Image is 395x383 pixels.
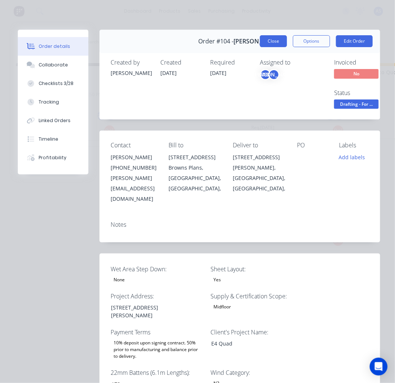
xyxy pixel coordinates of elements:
div: Browns Plans, [GEOGRAPHIC_DATA], [GEOGRAPHIC_DATA], [169,163,221,194]
div: [PERSON_NAME] [111,152,157,163]
button: Collaborate [18,56,88,74]
div: [PERSON_NAME], [GEOGRAPHIC_DATA], [GEOGRAPHIC_DATA], [233,163,285,194]
div: Deliver to [233,142,285,149]
div: Required [210,59,251,66]
span: [DATE] [160,69,177,76]
div: Contact [111,142,157,149]
div: Open Intercom Messenger [370,358,388,376]
button: Close [260,35,287,47]
span: No [334,69,379,78]
div: Linked Orders [39,117,71,124]
div: Yes [210,275,224,285]
span: Drafting - For ... [334,99,379,109]
div: [PERSON_NAME][PHONE_NUMBER][PERSON_NAME][EMAIL_ADDRESS][DOMAIN_NAME] [111,152,157,204]
div: Created by [111,59,151,66]
div: Checklists 3/28 [39,80,74,87]
label: Payment Terms [111,328,203,337]
label: Wet Area Step Down: [111,265,203,274]
div: [STREET_ADDRESS] [169,152,221,163]
button: Checklists 3/28 [18,74,88,93]
span: Order #104 - [198,38,234,45]
button: Order details [18,37,88,56]
label: Client's Project Name: [210,328,303,337]
div: Bill to [169,142,221,149]
button: Timeline [18,130,88,148]
label: Project Address: [111,292,203,301]
div: [STREET_ADDRESS][PERSON_NAME], [GEOGRAPHIC_DATA], [GEOGRAPHIC_DATA], [233,152,285,194]
div: [STREET_ADDRESS][PERSON_NAME] [105,302,198,321]
div: [STREET_ADDRESS] [233,152,285,163]
button: Drafting - For ... [334,99,379,111]
div: E4 Quad [205,338,298,349]
label: 22mm Battens (6.1m Lengths): [111,368,203,377]
label: Sheet Layout: [210,265,303,274]
div: Timeline [39,136,58,143]
button: Linked Orders [18,111,88,130]
div: Midfloor [210,302,234,312]
div: Notes [111,221,369,228]
button: Add labels [335,152,369,162]
button: Tracking [18,93,88,111]
button: Profitability [18,148,88,167]
button: Edit Order [336,35,373,47]
div: None [111,275,128,285]
div: [PERSON_NAME][EMAIL_ADDRESS][DOMAIN_NAME] [111,173,157,204]
div: Labels [339,142,369,149]
div: [STREET_ADDRESS]Browns Plans, [GEOGRAPHIC_DATA], [GEOGRAPHIC_DATA], [169,152,221,194]
div: Tracking [39,99,59,105]
span: [DATE] [210,69,226,76]
div: [PHONE_NUMBER] [111,163,157,173]
div: Assigned to [260,59,334,66]
label: Supply & Certification Scope: [210,292,303,301]
div: [PERSON_NAME] [111,69,151,77]
button: AS[PERSON_NAME] [260,69,280,80]
div: PO [297,142,327,149]
div: 10% deposit upon signing contract. 50% prior to manufacturing and balance prior to delivery. [111,338,203,361]
div: Collaborate [39,62,68,68]
label: Wind Category: [210,368,303,377]
span: [PERSON_NAME] [234,38,281,45]
div: [PERSON_NAME] [268,69,280,80]
div: AS [260,69,271,80]
div: Order details [39,43,70,50]
div: Invoiced [334,59,390,66]
div: Status [334,89,390,96]
div: Profitability [39,154,66,161]
button: Options [293,35,330,47]
div: Created [160,59,201,66]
